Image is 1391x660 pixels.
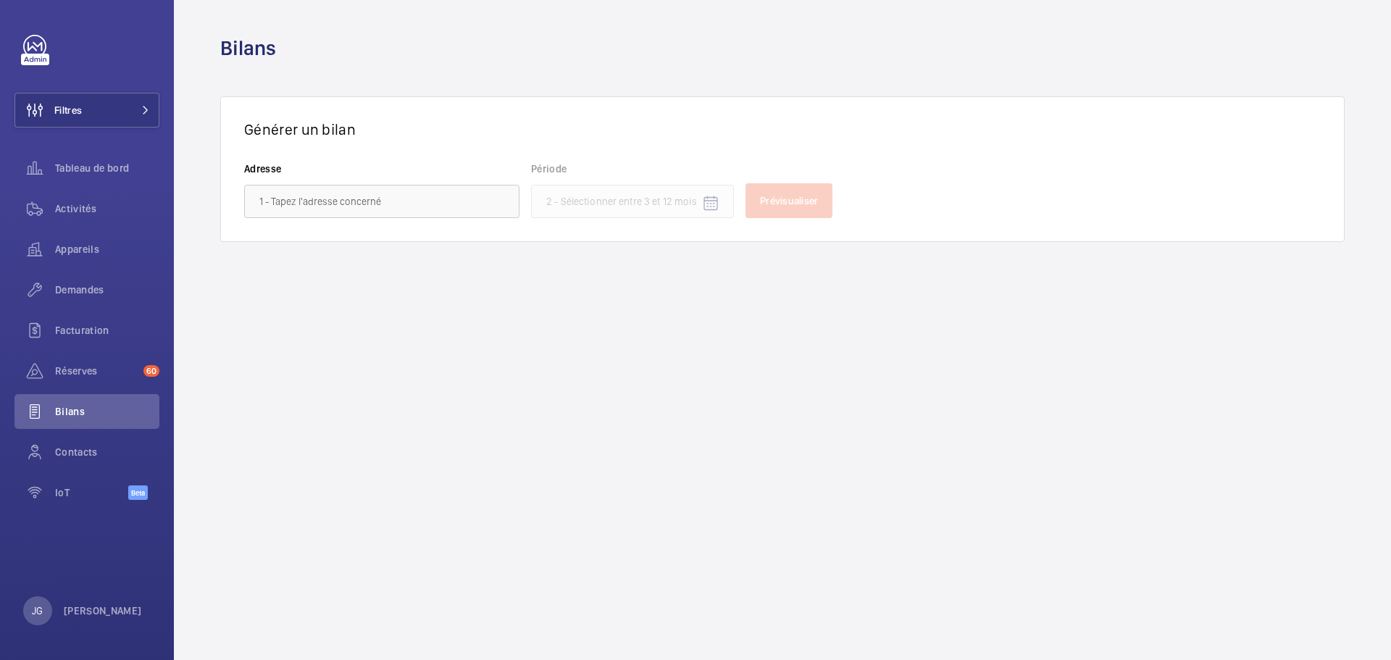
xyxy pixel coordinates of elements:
span: Activités [55,201,159,216]
span: Contacts [55,445,159,459]
button: Filtres [14,93,159,128]
p: JG [32,603,43,618]
span: Demandes [55,283,159,297]
button: Prévisualiser [745,183,832,218]
span: Beta [128,485,148,500]
span: Bilans [55,404,159,419]
span: IoT [55,485,128,500]
span: 60 [143,365,159,377]
h3: Générer un bilan [244,120,1321,138]
p: [PERSON_NAME] [64,603,142,618]
label: Période [531,162,734,176]
span: Appareils [55,242,159,256]
label: Adresse [244,162,519,176]
span: Tableau de bord [55,161,159,175]
h1: Bilans [220,35,285,62]
input: 1 - Tapez l'adresse concerné [244,185,519,218]
span: Réserves [55,364,138,378]
span: Prévisualiser [760,195,818,206]
span: Filtres [54,103,82,117]
span: Facturation [55,323,159,338]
